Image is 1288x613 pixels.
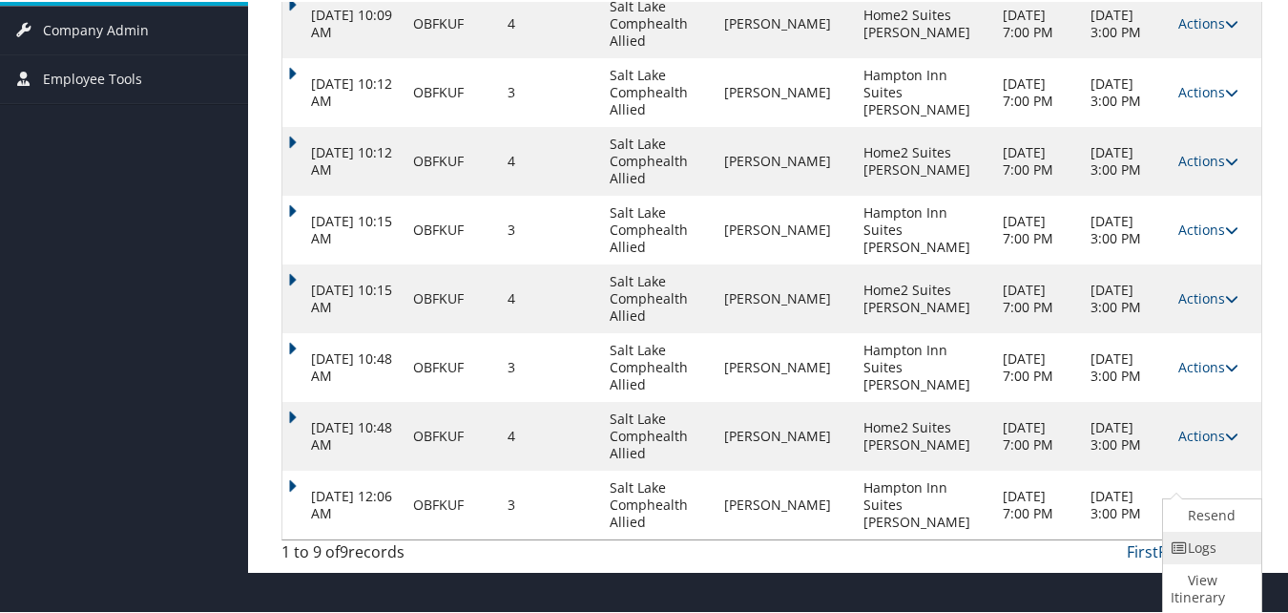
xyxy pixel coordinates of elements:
td: [DATE] 10:48 AM [282,400,404,469]
td: Hampton Inn Suites [PERSON_NAME] [854,331,993,400]
td: [PERSON_NAME] [715,56,854,125]
td: 4 [498,400,600,469]
a: Logs [1163,530,1257,562]
td: [PERSON_NAME] [715,469,854,538]
td: [PERSON_NAME] [715,331,854,400]
td: Hampton Inn Suites [PERSON_NAME] [854,194,993,263]
td: [DATE] 10:15 AM [282,263,404,331]
td: 3 [498,194,600,263]
td: [DATE] 7:00 PM [993,125,1081,194]
a: Actions [1178,150,1238,168]
td: 3 [498,56,600,125]
td: [DATE] 3:00 PM [1081,56,1169,125]
td: [DATE] 7:00 PM [993,56,1081,125]
td: [DATE] 7:00 PM [993,400,1081,469]
td: 3 [498,331,600,400]
td: Salt Lake Comphealth Allied [600,125,715,194]
td: [DATE] 3:00 PM [1081,469,1169,538]
td: Home2 Suites [PERSON_NAME] [854,125,993,194]
td: [DATE] 10:12 AM [282,125,404,194]
td: Salt Lake Comphealth Allied [600,400,715,469]
td: Salt Lake Comphealth Allied [600,469,715,538]
span: Employee Tools [43,53,142,101]
a: First [1127,539,1158,560]
td: OBFKUF [404,331,498,400]
td: [DATE] 3:00 PM [1081,400,1169,469]
td: [PERSON_NAME] [715,194,854,263]
td: [DATE] 10:48 AM [282,331,404,400]
td: [PERSON_NAME] [715,125,854,194]
td: [PERSON_NAME] [715,400,854,469]
a: Prev [1158,539,1191,560]
a: Actions [1178,219,1238,237]
td: [DATE] 7:00 PM [993,194,1081,263]
td: OBFKUF [404,469,498,538]
span: 9 [340,539,348,560]
td: [DATE] 10:12 AM [282,56,404,125]
td: 4 [498,125,600,194]
td: [DATE] 3:00 PM [1081,125,1169,194]
td: 4 [498,263,600,331]
td: Hampton Inn Suites [PERSON_NAME] [854,56,993,125]
td: Hampton Inn Suites [PERSON_NAME] [854,469,993,538]
td: [DATE] 7:00 PM [993,263,1081,331]
a: Actions [1178,12,1238,31]
td: Salt Lake Comphealth Allied [600,56,715,125]
a: Actions [1178,425,1238,443]
td: Salt Lake Comphealth Allied [600,263,715,331]
td: OBFKUF [404,194,498,263]
div: 1 to 9 of records [281,539,506,571]
td: 3 [498,469,600,538]
a: View Itinerary [1163,562,1257,612]
td: Salt Lake Comphealth Allied [600,194,715,263]
td: [DATE] 7:00 PM [993,331,1081,400]
td: [DATE] 3:00 PM [1081,263,1169,331]
a: Resend [1163,497,1257,530]
a: Actions [1178,356,1238,374]
td: OBFKUF [404,56,498,125]
a: Actions [1178,494,1238,512]
td: OBFKUF [404,125,498,194]
td: Home2 Suites [PERSON_NAME] [854,400,993,469]
td: OBFKUF [404,400,498,469]
td: [PERSON_NAME] [715,263,854,331]
a: Actions [1178,287,1238,306]
td: Salt Lake Comphealth Allied [600,331,715,400]
td: [DATE] 7:00 PM [993,469,1081,538]
td: OBFKUF [404,263,498,331]
td: [DATE] 3:00 PM [1081,331,1169,400]
td: [DATE] 10:15 AM [282,194,404,263]
a: Actions [1178,81,1238,99]
td: [DATE] 3:00 PM [1081,194,1169,263]
td: [DATE] 12:06 AM [282,469,404,538]
span: Company Admin [43,5,149,53]
td: Home2 Suites [PERSON_NAME] [854,263,993,331]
